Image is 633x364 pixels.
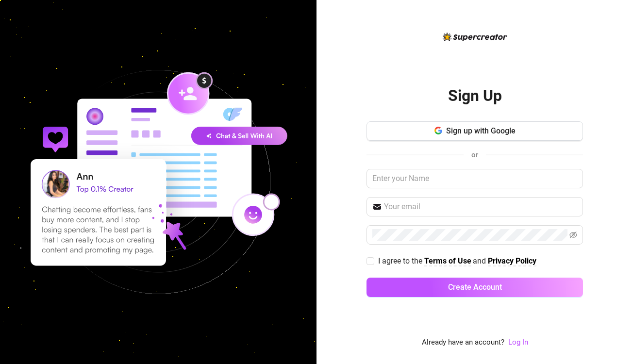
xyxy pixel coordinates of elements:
strong: Privacy Policy [488,256,536,265]
input: Your email [384,201,577,213]
button: Create Account [366,278,583,297]
a: Log In [508,337,528,348]
strong: Terms of Use [424,256,471,265]
span: Already have an account? [422,337,504,348]
a: Log In [508,338,528,347]
span: I agree to the [378,256,424,265]
a: Privacy Policy [488,256,536,266]
span: or [471,150,478,159]
span: Sign up with Google [446,126,516,135]
button: Sign up with Google [366,121,583,141]
a: Terms of Use [424,256,471,266]
img: logo-BBDzfeDw.svg [443,33,507,41]
span: Create Account [448,282,502,292]
span: and [473,256,488,265]
input: Enter your Name [366,169,583,188]
h2: Sign Up [448,86,502,106]
span: eye-invisible [569,231,577,239]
